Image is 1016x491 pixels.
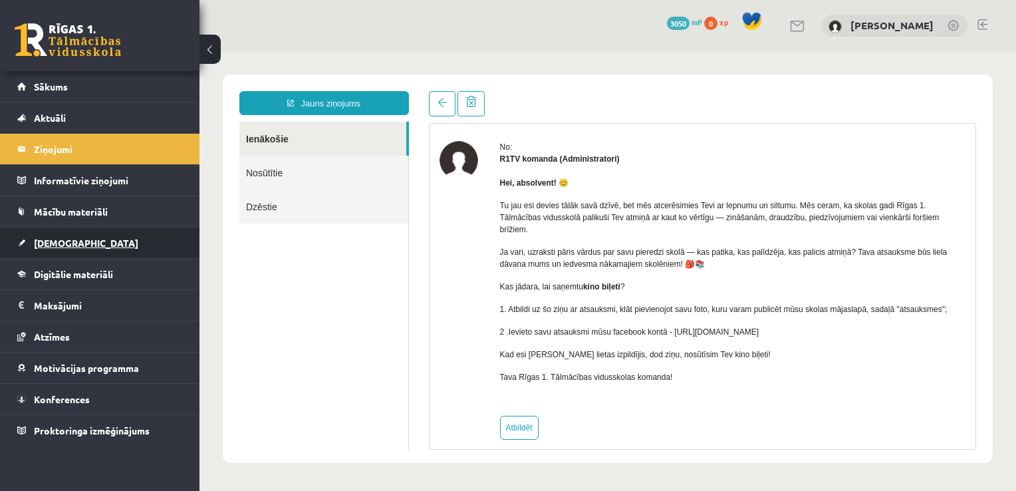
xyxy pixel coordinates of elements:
[34,393,90,405] span: Konferences
[301,195,767,219] p: Ja vari, uzraksti pāris vārdus par savu pieredzi skolā — kas patika, kas palīdzēja, kas palicis a...
[17,71,183,102] a: Sākums
[719,17,728,27] span: xp
[692,17,702,27] span: mP
[301,365,339,389] a: Atbildēt
[301,297,767,309] p: Kad esi [PERSON_NAME] lietas izpildījis, dod ziņu, nosūtīsim Tev kino biļeti!
[40,71,207,104] a: Ienākošie
[34,206,108,218] span: Mācību materiāli
[704,17,735,27] a: 0 xp
[17,353,183,383] a: Motivācijas programma
[301,252,767,264] p: 1. Atbildi uz šo ziņu ar atsauksmi, klāt pievienojot savu foto, kuru varam publicēt mūsu skolas m...
[34,81,68,92] span: Sākums
[301,148,767,184] p: Tu jau esi devies tālāk savā dzīvē, bet mēs atcerēsimies Tevi ar lepnumu un siltumu. Mēs ceram, k...
[301,103,420,112] strong: R1TV komanda (Administratori)
[17,196,183,227] a: Mācību materiāli
[17,165,183,196] a: Informatīvie ziņojumi
[34,112,66,124] span: Aktuāli
[17,384,183,414] a: Konferences
[17,290,183,321] a: Maksājumi
[34,424,150,436] span: Proktoringa izmēģinājums
[34,268,113,280] span: Digitālie materiāli
[34,331,70,343] span: Atzīmes
[384,231,421,240] strong: kino biļeti
[34,165,183,196] legend: Informatīvie ziņojumi
[17,228,183,258] a: [DEMOGRAPHIC_DATA]
[17,259,183,289] a: Digitālie materiāli
[704,17,717,30] span: 0
[40,40,209,64] a: Jauns ziņojums
[34,362,139,374] span: Motivācijas programma
[667,17,690,30] span: 3050
[17,134,183,164] a: Ziņojumi
[17,102,183,133] a: Aktuāli
[34,290,183,321] legend: Maksājumi
[17,321,183,352] a: Atzīmes
[40,104,209,138] a: Nosūtītie
[301,90,767,102] div: No:
[240,90,279,128] img: R1TV komanda
[40,138,209,172] a: Dzēstie
[828,20,842,33] img: Paula Svilāne
[301,320,767,332] p: Tava Rīgas 1. Tālmācības vidusskolas komanda!
[34,134,183,164] legend: Ziņojumi
[17,415,183,446] a: Proktoringa izmēģinājums
[15,23,121,57] a: Rīgas 1. Tālmācības vidusskola
[301,230,767,242] p: Kas jādara, lai saņemtu ?
[301,127,370,136] strong: Hei, absolvent! 😊
[667,17,702,27] a: 3050 mP
[850,19,934,32] a: [PERSON_NAME]
[34,237,138,249] span: [DEMOGRAPHIC_DATA]
[301,275,767,287] p: 2 .Ievieto savu atsauksmi mūsu facebook kontā - [URL][DOMAIN_NAME]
